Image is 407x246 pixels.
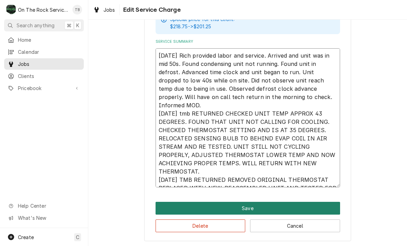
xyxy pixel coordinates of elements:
div: O [6,5,16,14]
a: Jobs [4,58,84,70]
span: Home [18,36,80,43]
span: Help Center [18,202,80,209]
div: Button Group [156,202,340,232]
span: C [76,234,79,241]
span: Clients [18,72,80,80]
button: Save [156,202,340,215]
div: On The Rock Services's Avatar [6,5,16,14]
span: Search anything [17,22,54,29]
span: Jobs [103,6,115,13]
a: Go to What's New [4,212,84,224]
span: Create [18,234,34,240]
label: Service Summary [156,39,340,45]
span: Calendar [18,48,80,56]
a: Go to Pricebook [4,82,84,94]
span: K [76,22,79,29]
div: Service Summary [156,39,340,187]
button: Cancel [250,219,340,232]
span: What's New [18,214,80,222]
a: Jobs [90,4,118,16]
div: TB [72,5,82,14]
div: Button Group Row [156,202,340,215]
button: Search anything⌘K [4,19,84,31]
div: Todd Brady's Avatar [72,5,82,14]
a: Home [4,34,84,46]
div: Button Group Row [156,215,340,232]
a: Calendar [4,46,84,58]
span: Pricebook [18,85,70,92]
span: ⌘ [67,22,71,29]
textarea: [DATE] Rich provided labor and service. Arrived and unit was in mid 50s. Found condensing unit no... [156,48,340,187]
a: Go to Help Center [4,200,84,211]
a: Clients [4,70,84,82]
span: Edit Service Charge [121,5,181,14]
div: On The Rock Services [18,6,69,13]
button: Delete [156,219,246,232]
span: Jobs [18,60,80,68]
span: $218.75 -> $201.25 [170,23,211,29]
